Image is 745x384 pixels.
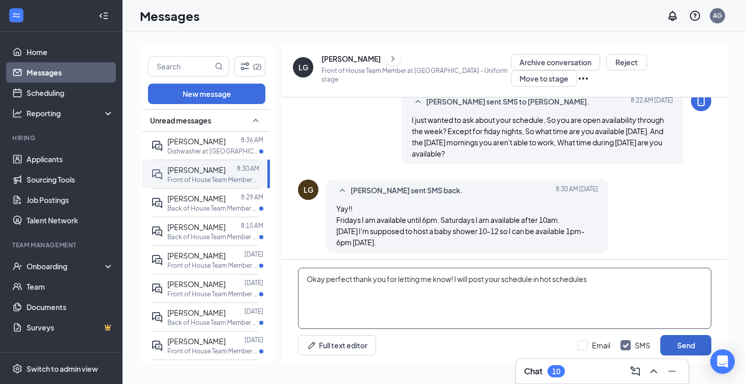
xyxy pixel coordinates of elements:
[244,307,263,316] p: [DATE]
[412,115,664,158] span: I just wanted to ask about your schedule, So you are open availability through the week? Except f...
[167,147,259,156] p: Dishwasher at [GEOGRAPHIC_DATA]
[606,54,647,70] button: Reject
[27,169,114,190] a: Sourcing Tools
[321,54,381,64] div: [PERSON_NAME]
[426,96,589,108] span: [PERSON_NAME] sent SMS to [PERSON_NAME].
[234,56,265,76] button: Filter (2)
[577,72,589,85] svg: Ellipses
[27,83,114,103] a: Scheduling
[151,340,163,352] svg: ActiveDoubleChat
[321,66,511,84] p: Front of House Team Member at [GEOGRAPHIC_DATA] - Uniform stage
[12,241,112,249] div: Team Management
[151,283,163,295] svg: ActiveDoubleChat
[167,204,259,213] p: Back of House Team Member at [GEOGRAPHIC_DATA]
[27,62,114,83] a: Messages
[660,335,711,355] button: Send
[167,261,259,270] p: Front of House Team Member at [GEOGRAPHIC_DATA]
[167,222,226,232] span: [PERSON_NAME]
[167,318,259,327] p: Back of House Team Member at [GEOGRAPHIC_DATA]
[27,190,114,210] a: Job Postings
[98,11,109,21] svg: Collapse
[645,363,662,379] button: ChevronUp
[12,108,22,118] svg: Analysis
[648,365,660,377] svg: ChevronUp
[552,367,560,376] div: 10
[167,337,226,346] span: [PERSON_NAME]
[27,364,98,374] div: Switch to admin view
[631,96,673,108] span: [DATE] 8:22 AM
[27,149,114,169] a: Applicants
[298,268,711,329] textarea: Okay perfect thank you for letting me know! I will post your schedule in hot schedules
[27,297,114,317] a: Documents
[148,84,265,104] button: New message
[27,261,105,271] div: Onboarding
[150,115,211,125] span: Unread messages
[239,60,251,72] svg: Filter
[412,96,424,108] svg: SmallChevronUp
[299,62,308,72] div: LG
[167,290,259,298] p: Front of House Team Member at [GEOGRAPHIC_DATA]
[713,11,722,20] div: AG
[307,340,317,350] svg: Pen
[27,276,114,297] a: Team
[710,349,735,374] div: Open Intercom Messenger
[627,363,643,379] button: ComposeMessage
[27,210,114,231] a: Talent Network
[241,193,263,201] p: 8:29 AM
[167,347,259,355] p: Front of House Team Member at [GEOGRAPHIC_DATA]
[12,261,22,271] svg: UserCheck
[167,308,226,317] span: [PERSON_NAME]
[27,108,114,118] div: Reporting
[167,279,226,289] span: [PERSON_NAME]
[148,57,213,76] input: Search
[250,114,262,126] svg: SmallChevronUp
[666,10,679,22] svg: Notifications
[167,137,226,146] span: [PERSON_NAME]
[167,165,226,174] span: [PERSON_NAME]
[167,194,226,203] span: [PERSON_NAME]
[151,140,163,152] svg: ActiveDoubleChat
[11,10,21,20] svg: WorkstreamLogo
[241,136,263,144] p: 8:36 AM
[244,336,263,344] p: [DATE]
[167,175,259,184] p: Front of House Team Member at [GEOGRAPHIC_DATA]
[244,278,263,287] p: [DATE]
[511,70,577,87] button: Move to stage
[511,54,600,70] button: Archive conversation
[695,95,707,107] svg: MobileSms
[12,134,112,142] div: Hiring
[629,365,641,377] svg: ComposeMessage
[27,317,114,338] a: SurveysCrown
[664,363,680,379] button: Minimize
[666,365,678,377] svg: Minimize
[27,42,114,62] a: Home
[524,366,542,377] h3: Chat
[140,7,200,24] h1: Messages
[298,335,376,355] button: Full text editorPen
[237,164,259,173] p: 8:30 AM
[151,197,163,209] svg: ActiveDoubleChat
[151,254,163,266] svg: ActiveDoubleChat
[241,221,263,230] p: 8:15 AM
[351,185,463,197] span: [PERSON_NAME] sent SMS back.
[336,204,585,247] span: Yay!! Fridays I am available until 6pm. Saturdays I am available after 10am. [DATE] I'm supposed ...
[12,364,22,374] svg: Settings
[151,311,163,323] svg: ActiveDoubleChat
[304,185,313,195] div: LG
[167,233,259,241] p: Back of House Team Member at [GEOGRAPHIC_DATA]
[336,185,349,197] svg: SmallChevronUp
[556,185,598,197] span: [DATE] 8:30 AM
[151,225,163,238] svg: ActiveDoubleChat
[689,10,701,22] svg: QuestionInfo
[151,168,163,181] svg: DoubleChat
[385,51,401,66] button: ChevronRight
[244,250,263,259] p: [DATE]
[215,62,223,70] svg: MagnifyingGlass
[167,251,226,260] span: [PERSON_NAME]
[388,53,398,65] svg: ChevronRight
